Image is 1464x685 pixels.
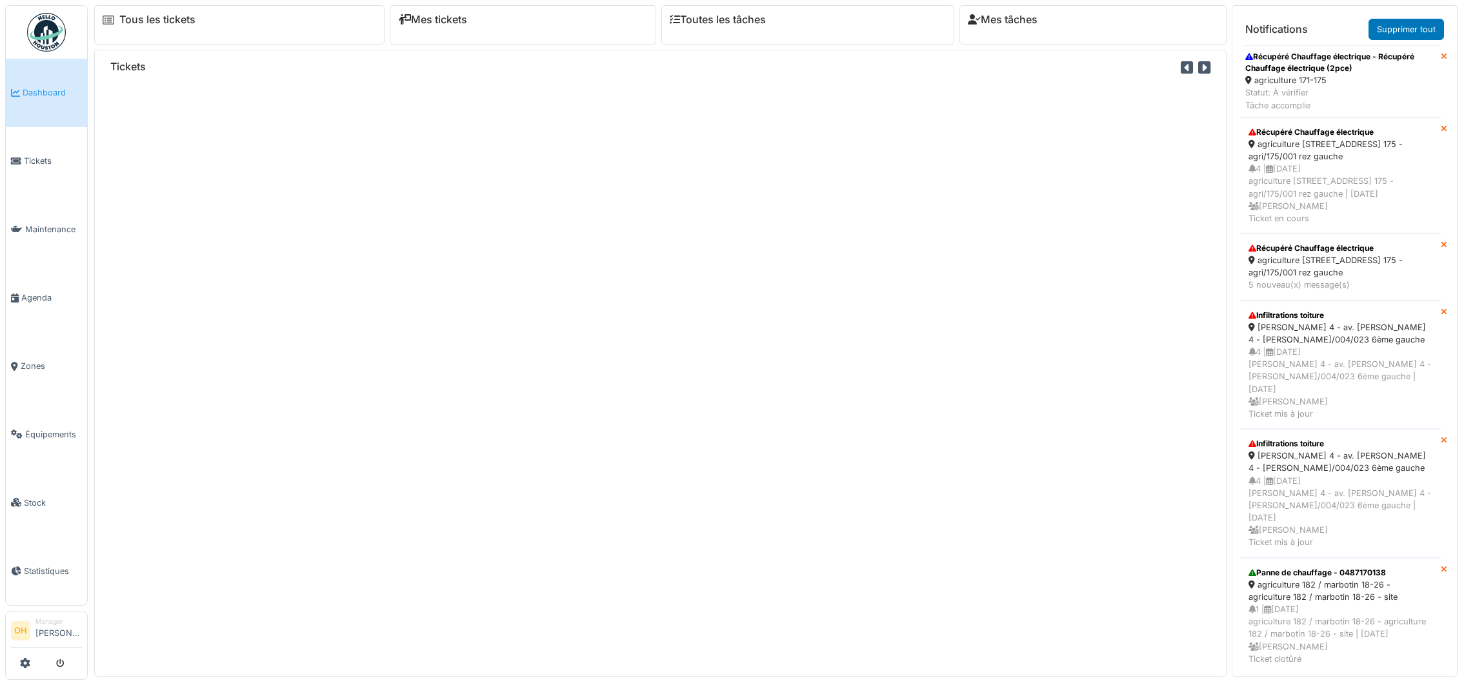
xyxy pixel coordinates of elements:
div: agriculture [STREET_ADDRESS] 175 - agri/175/001 rez gauche [1248,254,1432,279]
div: Récupéré Chauffage électrique [1248,126,1432,138]
div: 4 | [DATE] [PERSON_NAME] 4 - av. [PERSON_NAME] 4 - [PERSON_NAME]/004/023 6ème gauche | [DATE] [PE... [1248,346,1432,420]
span: Tickets [24,155,82,167]
div: Manager [35,617,82,626]
a: Infiltrations toiture [PERSON_NAME] 4 - av. [PERSON_NAME] 4 - [PERSON_NAME]/004/023 6ème gauche 4... [1240,301,1441,430]
a: Panne de chauffage - 0487170138 agriculture 182 / marbotin 18-26 - agriculture 182 / marbotin 18-... [1240,558,1441,674]
div: agriculture 182 / marbotin 18-26 - agriculture 182 / marbotin 18-26 - site [1248,579,1432,603]
a: Tickets [6,127,87,195]
a: OH Manager[PERSON_NAME] [11,617,82,648]
span: Équipements [25,428,82,441]
li: [PERSON_NAME] [35,617,82,644]
a: Dashboard [6,59,87,127]
span: Maintenance [25,223,82,235]
div: Récupéré Chauffage électrique - Récupéré Chauffage électrique (2pce) [1245,51,1436,74]
div: [PERSON_NAME] 4 - av. [PERSON_NAME] 4 - [PERSON_NAME]/004/023 6ème gauche [1248,450,1432,474]
a: Tous les tickets [119,14,196,26]
h6: Tickets [110,61,146,73]
span: Agenda [21,292,82,304]
a: Stock [6,468,87,537]
div: Récupéré Chauffage électrique [1248,243,1432,254]
div: agriculture [STREET_ADDRESS] 175 - agri/175/001 rez gauche [1248,138,1432,163]
li: OH [11,621,30,640]
a: Toutes les tâches [670,14,766,26]
div: [PERSON_NAME] 4 - av. [PERSON_NAME] 4 - [PERSON_NAME]/004/023 6ème gauche [1248,321,1432,346]
a: Équipements [6,401,87,469]
span: Dashboard [23,86,82,99]
a: Maintenance [6,195,87,264]
span: Statistiques [24,565,82,577]
div: agriculture 171-175 [1245,74,1436,86]
div: 4 | [DATE] agriculture [STREET_ADDRESS] 175 - agri/175/001 rez gauche | [DATE] [PERSON_NAME] Tick... [1248,163,1432,224]
h6: Notifications [1245,23,1308,35]
a: Mes tâches [968,14,1038,26]
a: Agenda [6,264,87,332]
div: 4 | [DATE] [PERSON_NAME] 4 - av. [PERSON_NAME] 4 - [PERSON_NAME]/004/023 6ème gauche | [DATE] [PE... [1248,475,1432,549]
a: Récupéré Chauffage électrique agriculture [STREET_ADDRESS] 175 - agri/175/001 rez gauche 5 nouvea... [1240,233,1441,301]
span: Zones [21,360,82,372]
div: Infiltrations toiture [1248,310,1432,321]
a: Mes tickets [398,14,467,26]
div: 1 | [DATE] agriculture 182 / marbotin 18-26 - agriculture 182 / marbotin 18-26 - site | [DATE] [P... [1248,603,1432,665]
a: Supprimer tout [1369,19,1444,40]
div: Infiltrations toiture [1248,438,1432,450]
a: Infiltrations toiture [PERSON_NAME] 4 - av. [PERSON_NAME] 4 - [PERSON_NAME]/004/023 6ème gauche 4... [1240,429,1441,558]
a: Récupéré Chauffage électrique agriculture [STREET_ADDRESS] 175 - agri/175/001 rez gauche 4 |[DATE... [1240,117,1441,233]
a: Zones [6,332,87,401]
span: Stock [24,497,82,509]
div: Panne de chauffage - 0487170138 [1248,567,1432,579]
a: Statistiques [6,537,87,605]
div: Statut: À vérifier Tâche accomplie [1245,86,1436,111]
img: Badge_color-CXgf-gQk.svg [27,13,66,52]
div: 5 nouveau(x) message(s) [1248,279,1432,291]
a: Récupéré Chauffage électrique - Récupéré Chauffage électrique (2pce) agriculture 171-175 Statut: ... [1240,45,1441,117]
